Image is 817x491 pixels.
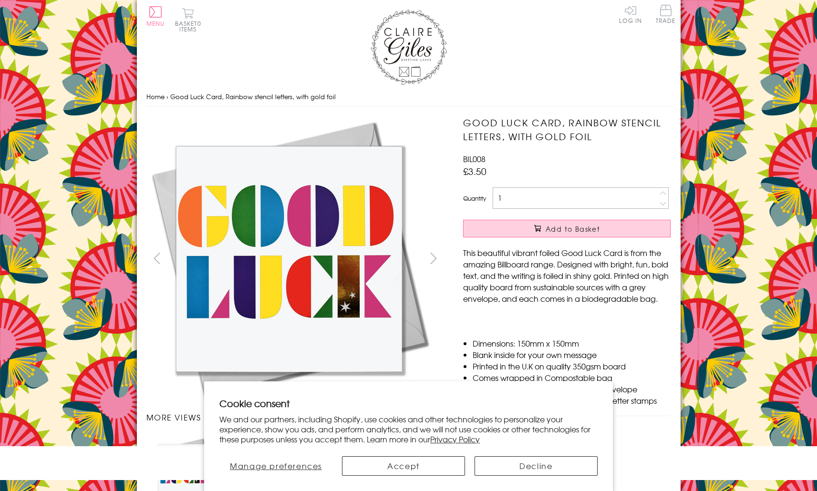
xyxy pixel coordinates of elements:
[146,92,165,101] a: Home
[463,194,486,203] label: Quantity
[475,456,598,476] button: Decline
[463,220,671,237] button: Add to Basket
[166,92,168,101] span: ›
[342,456,465,476] button: Accept
[170,92,336,101] span: Good Luck Card, Rainbow stencil letters, with gold foil
[219,414,598,444] p: We and our partners, including Shopify, use cookies and other technologies to personalize your ex...
[473,349,671,360] li: Blank inside for your own message
[146,6,165,26] button: Menu
[430,433,480,445] a: Privacy Policy
[546,224,600,234] span: Add to Basket
[219,397,598,410] h2: Cookie consent
[219,456,332,476] button: Manage preferences
[619,5,642,23] a: Log In
[146,19,165,28] span: Menu
[423,247,444,269] button: next
[179,19,201,33] span: 0 items
[371,10,447,85] img: Claire Giles Greetings Cards
[656,5,676,25] a: Trade
[463,164,486,178] span: £3.50
[473,372,671,383] li: Comes wrapped in Compostable bag
[473,360,671,372] li: Printed in the U.K on quality 350gsm board
[146,116,433,402] img: Good Luck Card, Rainbow stencil letters, with gold foil
[146,247,168,269] button: prev
[656,5,676,23] span: Trade
[463,153,486,164] span: BIL008
[473,338,671,349] li: Dimensions: 150mm x 150mm
[175,8,201,32] button: Basket0 items
[230,460,322,471] span: Manage preferences
[463,247,671,304] p: This beautiful vibrant foiled Good Luck Card is from the amazing Billboard range. Designed with b...
[463,116,671,143] h1: Good Luck Card, Rainbow stencil letters, with gold foil
[146,411,445,423] h3: More views
[146,87,671,107] nav: breadcrumbs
